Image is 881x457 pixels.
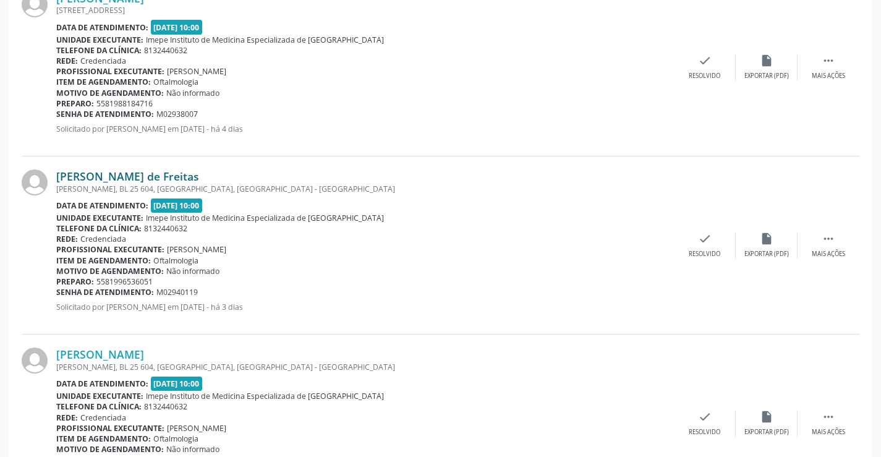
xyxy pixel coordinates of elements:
[146,391,384,401] span: Imepe Instituto de Medicina Especializada de [GEOGRAPHIC_DATA]
[56,213,143,223] b: Unidade executante:
[151,20,203,34] span: [DATE] 10:00
[56,109,154,119] b: Senha de atendimento:
[96,98,153,109] span: 5581988184716
[822,54,835,67] i: 
[56,444,164,455] b: Motivo de agendamento:
[56,378,148,389] b: Data de atendimento:
[22,169,48,195] img: img
[56,66,164,77] b: Profissional executante:
[56,434,151,444] b: Item de agendamento:
[156,109,198,119] span: M02938007
[56,266,164,276] b: Motivo de agendamento:
[144,45,187,56] span: 8132440632
[151,199,203,213] span: [DATE] 10:00
[153,77,198,87] span: Oftalmologia
[56,45,142,56] b: Telefone da clínica:
[156,287,198,297] span: M02940119
[56,184,674,194] div: [PERSON_NAME], BL 25 604, [GEOGRAPHIC_DATA], [GEOGRAPHIC_DATA] - [GEOGRAPHIC_DATA]
[812,72,845,80] div: Mais ações
[96,276,153,287] span: 5581996536051
[689,428,720,437] div: Resolvido
[56,302,674,312] p: Solicitado por [PERSON_NAME] em [DATE] - há 3 dias
[56,22,148,33] b: Data de atendimento:
[760,410,773,424] i: insert_drive_file
[698,410,712,424] i: check
[56,88,164,98] b: Motivo de agendamento:
[167,423,226,434] span: [PERSON_NAME]
[744,428,789,437] div: Exportar (PDF)
[760,232,773,246] i: insert_drive_file
[822,410,835,424] i: 
[80,412,126,423] span: Credenciada
[56,401,142,412] b: Telefone da clínica:
[153,434,198,444] span: Oftalmologia
[144,223,187,234] span: 8132440632
[689,72,720,80] div: Resolvido
[56,200,148,211] b: Data de atendimento:
[689,250,720,258] div: Resolvido
[166,444,219,455] span: Não informado
[56,244,164,255] b: Profissional executante:
[56,287,154,297] b: Senha de atendimento:
[80,56,126,66] span: Credenciada
[56,77,151,87] b: Item de agendamento:
[167,66,226,77] span: [PERSON_NAME]
[56,391,143,401] b: Unidade executante:
[56,98,94,109] b: Preparo:
[151,377,203,391] span: [DATE] 10:00
[146,35,384,45] span: Imepe Instituto de Medicina Especializada de [GEOGRAPHIC_DATA]
[80,234,126,244] span: Credenciada
[167,244,226,255] span: [PERSON_NAME]
[56,234,78,244] b: Rede:
[56,124,674,134] p: Solicitado por [PERSON_NAME] em [DATE] - há 4 dias
[56,35,143,45] b: Unidade executante:
[153,255,198,266] span: Oftalmologia
[56,362,674,372] div: [PERSON_NAME], BL 25 604, [GEOGRAPHIC_DATA], [GEOGRAPHIC_DATA] - [GEOGRAPHIC_DATA]
[56,223,142,234] b: Telefone da clínica:
[166,266,219,276] span: Não informado
[56,56,78,66] b: Rede:
[822,232,835,246] i: 
[144,401,187,412] span: 8132440632
[56,276,94,287] b: Preparo:
[146,213,384,223] span: Imepe Instituto de Medicina Especializada de [GEOGRAPHIC_DATA]
[56,255,151,266] b: Item de agendamento:
[56,423,164,434] b: Profissional executante:
[56,169,199,183] a: [PERSON_NAME] de Freitas
[744,72,789,80] div: Exportar (PDF)
[744,250,789,258] div: Exportar (PDF)
[22,348,48,374] img: img
[56,412,78,423] b: Rede:
[760,54,773,67] i: insert_drive_file
[812,250,845,258] div: Mais ações
[812,428,845,437] div: Mais ações
[166,88,219,98] span: Não informado
[56,348,144,361] a: [PERSON_NAME]
[698,232,712,246] i: check
[698,54,712,67] i: check
[56,5,674,15] div: [STREET_ADDRESS]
